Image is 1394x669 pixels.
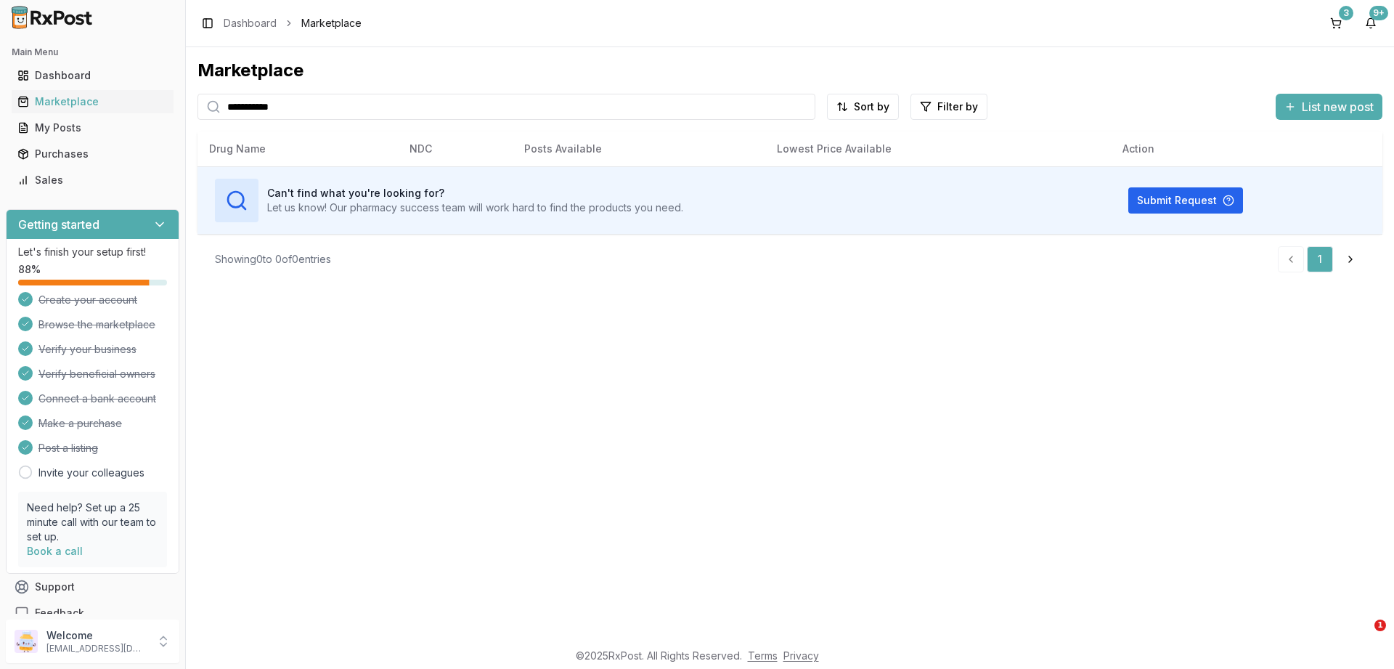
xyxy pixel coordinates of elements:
[748,649,778,662] a: Terms
[1278,246,1365,272] nav: pagination
[1345,620,1379,654] iframe: Intercom live chat
[38,317,155,332] span: Browse the marketplace
[17,147,168,161] div: Purchases
[1339,6,1353,20] div: 3
[1324,12,1348,35] button: 3
[1128,187,1243,214] button: Submit Request
[6,142,179,166] button: Purchases
[1276,101,1382,115] a: List new post
[6,6,99,29] img: RxPost Logo
[46,643,147,654] p: [EMAIL_ADDRESS][DOMAIN_NAME]
[1111,131,1382,166] th: Action
[17,173,168,187] div: Sales
[1302,98,1374,115] span: List new post
[27,500,158,544] p: Need help? Set up a 25 minute call with our team to set up.
[6,90,179,113] button: Marketplace
[12,62,174,89] a: Dashboard
[35,606,84,620] span: Feedback
[910,94,987,120] button: Filter by
[6,64,179,87] button: Dashboard
[937,100,978,114] span: Filter by
[513,131,765,166] th: Posts Available
[17,121,168,135] div: My Posts
[1276,94,1382,120] button: List new post
[6,574,179,600] button: Support
[18,245,167,259] p: Let's finish your setup first!
[197,59,1382,82] div: Marketplace
[1336,246,1365,272] a: Go to next page
[783,649,819,662] a: Privacy
[38,466,144,480] a: Invite your colleagues
[224,16,362,31] nav: breadcrumb
[827,94,899,120] button: Sort by
[12,46,174,58] h2: Main Menu
[398,131,513,166] th: NDC
[18,262,41,277] span: 88 %
[17,94,168,109] div: Marketplace
[1307,246,1333,272] a: 1
[12,167,174,193] a: Sales
[12,115,174,141] a: My Posts
[197,131,398,166] th: Drug Name
[224,16,277,31] a: Dashboard
[17,68,168,83] div: Dashboard
[6,169,179,192] button: Sales
[46,628,147,643] p: Welcome
[6,116,179,139] button: My Posts
[38,367,155,381] span: Verify beneficial owners
[12,89,174,115] a: Marketplace
[15,630,38,653] img: User avatar
[267,200,683,215] p: Let us know! Our pharmacy success team will work hard to find the products you need.
[765,131,1111,166] th: Lowest Price Available
[301,16,362,31] span: Marketplace
[854,100,889,114] span: Sort by
[267,186,683,200] h3: Can't find what you're looking for?
[12,141,174,167] a: Purchases
[38,293,137,307] span: Create your account
[27,545,83,557] a: Book a call
[1359,12,1382,35] button: 9+
[1369,6,1388,20] div: 9+
[38,392,156,406] span: Connect a bank account
[1374,620,1386,631] span: 1
[18,216,99,233] h3: Getting started
[38,342,136,357] span: Verify your business
[215,252,331,267] div: Showing 0 to 0 of 0 entries
[38,441,98,455] span: Post a listing
[38,416,122,431] span: Make a purchase
[6,600,179,626] button: Feedback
